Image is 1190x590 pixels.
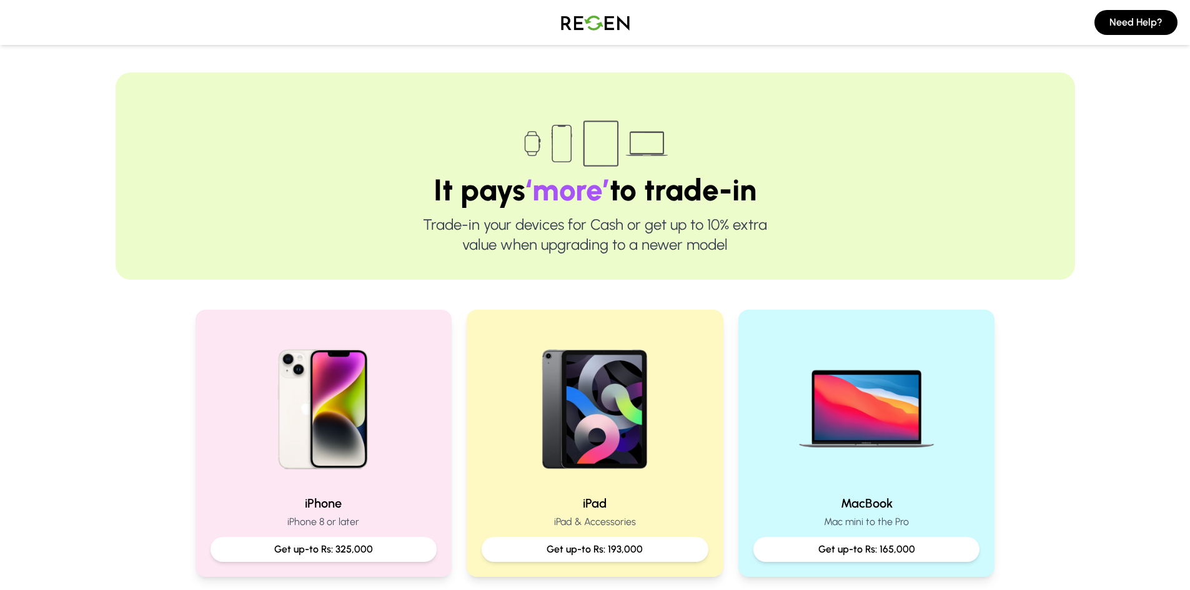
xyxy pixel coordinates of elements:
[156,215,1035,255] p: Trade-in your devices for Cash or get up to 10% extra value when upgrading to a newer model
[482,514,708,529] p: iPad & Accessories
[552,5,639,40] img: Logo
[753,514,980,529] p: Mac mini to the Pro
[211,514,437,529] p: iPhone 8 or later
[221,542,427,557] p: Get up-to Rs: 325,000
[525,172,610,208] span: ‘more’
[1094,10,1178,35] button: Need Help?
[156,175,1035,205] h1: It pays to trade-in
[211,494,437,512] h2: iPhone
[515,325,675,484] img: iPad
[517,112,673,175] img: Trade-in devices
[482,494,708,512] h2: iPad
[492,542,698,557] p: Get up-to Rs: 193,000
[763,542,970,557] p: Get up-to Rs: 165,000
[753,494,980,512] h2: MacBook
[786,325,946,484] img: MacBook
[244,325,404,484] img: iPhone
